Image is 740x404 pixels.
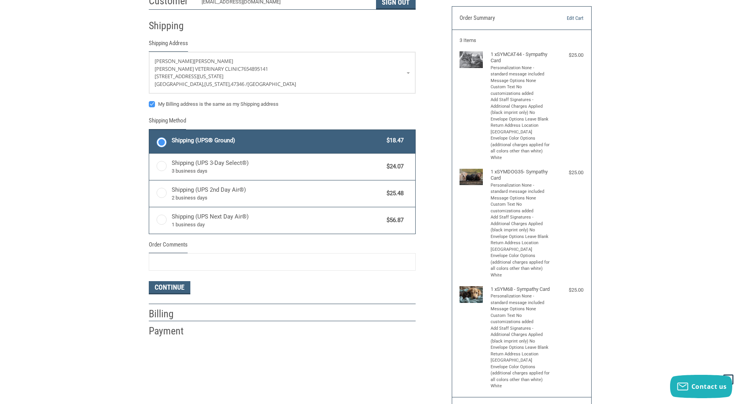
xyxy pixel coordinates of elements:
[491,364,551,390] li: Envelope Color Options (additional charges applied for all colors other than white) White
[491,313,551,325] li: Custom Text No customizations added
[491,201,551,214] li: Custom Text No customizations added
[491,214,551,234] li: Add Staff Signatures - Additional Charges Applied (black imprint only) No
[155,80,204,87] span: [GEOGRAPHIC_DATA],
[552,51,583,59] div: $25.00
[383,136,404,145] span: $18.47
[491,345,551,351] li: Envelope Options Leave Blank
[491,65,551,78] li: Personalization None - standard message included
[383,189,404,198] span: $25.48
[172,159,383,175] span: Shipping (UPS 3-Day Select®)
[491,325,551,345] li: Add Staff Signatures - Additional Charges Applied (black imprint only) No
[149,281,190,294] button: Continue
[552,169,583,177] div: $25.00
[383,162,404,171] span: $24.07
[552,286,583,294] div: $25.00
[491,116,551,123] li: Envelope Options Leave Blank
[491,286,551,292] h4: 1 x SYM68 - Sympathy Card
[241,65,268,72] span: 7654895141
[491,84,551,97] li: Custom Text No customizations added
[491,122,551,135] li: Return Address Location [GEOGRAPHIC_DATA]
[491,135,551,161] li: Envelope Color Options (additional charges applied for all colors other than white) White
[383,216,404,225] span: $56.87
[491,169,551,182] h4: 1 x SYMDOG35- Sympathy Card
[149,308,194,320] h2: Billing
[491,351,551,364] li: Return Address Location [GEOGRAPHIC_DATA]
[491,195,551,202] li: Message Options None
[491,97,551,116] li: Add Staff Signatures - Additional Charges Applied (black imprint only) No
[149,101,416,107] label: My Billing address is the same as my Shipping address
[247,80,296,87] span: [GEOGRAPHIC_DATA]
[155,73,223,80] span: [STREET_ADDRESS][US_STATE]
[231,80,247,87] span: 47346 /
[155,65,241,72] span: [PERSON_NAME] VETERINARY CLINIC
[172,167,383,175] span: 3 business days
[544,14,583,22] a: Edit Cart
[194,58,233,65] span: [PERSON_NAME]
[172,221,383,229] span: 1 business day
[149,19,194,32] h2: Shipping
[149,52,415,93] a: Enter or select a different address
[149,39,188,52] legend: Shipping Address
[172,194,383,202] span: 2 business days
[204,80,231,87] span: [US_STATE],
[491,78,551,84] li: Message Options None
[460,37,583,44] h3: 3 Items
[491,240,551,253] li: Return Address Location [GEOGRAPHIC_DATA]
[670,375,732,398] button: Contact us
[149,240,188,253] legend: Order Comments
[155,58,194,65] span: [PERSON_NAME]
[491,51,551,64] h4: 1 x SYMCAT44 - Sympathy Card
[691,382,727,391] span: Contact us
[172,212,383,229] span: Shipping (UPS Next Day Air®)
[491,253,551,278] li: Envelope Color Options (additional charges applied for all colors other than white) White
[491,234,551,240] li: Envelope Options Leave Blank
[172,185,383,202] span: Shipping (UPS 2nd Day Air®)
[149,325,194,338] h2: Payment
[172,136,383,145] span: Shipping (UPS® Ground)
[491,306,551,313] li: Message Options None
[491,182,551,195] li: Personalization None - standard message included
[149,116,186,129] legend: Shipping Method
[491,293,551,306] li: Personalization None - standard message included
[460,14,544,22] h3: Order Summary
